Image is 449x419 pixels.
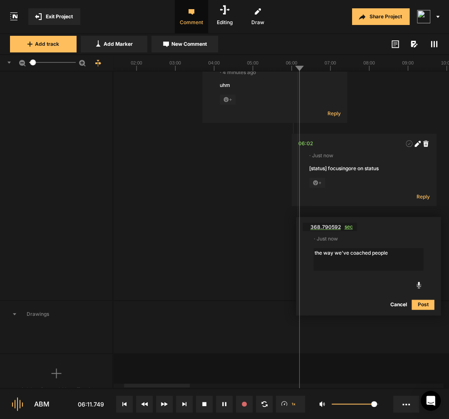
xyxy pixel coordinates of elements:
[20,385,92,394] div: Add or Record New Track
[286,60,298,65] text: 06:00
[28,8,80,25] button: Exit Project
[309,178,325,188] span: +
[421,391,441,411] div: Open Intercom Messenger
[344,223,357,231] span: sec
[78,401,104,408] span: 06:11.749
[327,110,340,117] span: Reply
[220,82,330,89] div: uhm
[35,40,59,48] span: Add track
[34,399,50,409] div: ABM
[131,60,142,65] text: 02:00
[46,13,73,20] span: Exit Project
[309,152,333,159] span: · Just now
[417,193,430,200] span: Reply
[313,235,337,243] span: · Just now
[220,94,236,104] span: +
[104,40,133,48] span: Add Marker
[309,165,419,172] div: [status] focusingore on status
[276,396,305,412] button: 1x
[325,60,336,65] text: 07:00
[352,8,409,25] button: Share Project
[402,60,414,65] text: 09:00
[208,60,220,65] text: 04:00
[169,60,181,65] text: 03:00
[298,139,313,148] div: 06:02.163
[171,40,207,48] span: New Comment
[10,36,77,52] button: Add track
[363,60,375,65] text: 08:00
[385,300,412,310] button: Cancel
[151,36,218,52] button: New Comment
[220,69,256,76] span: · 4 minutes ago
[81,36,147,52] button: Add Marker
[412,300,434,310] button: Post
[247,60,259,65] text: 05:00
